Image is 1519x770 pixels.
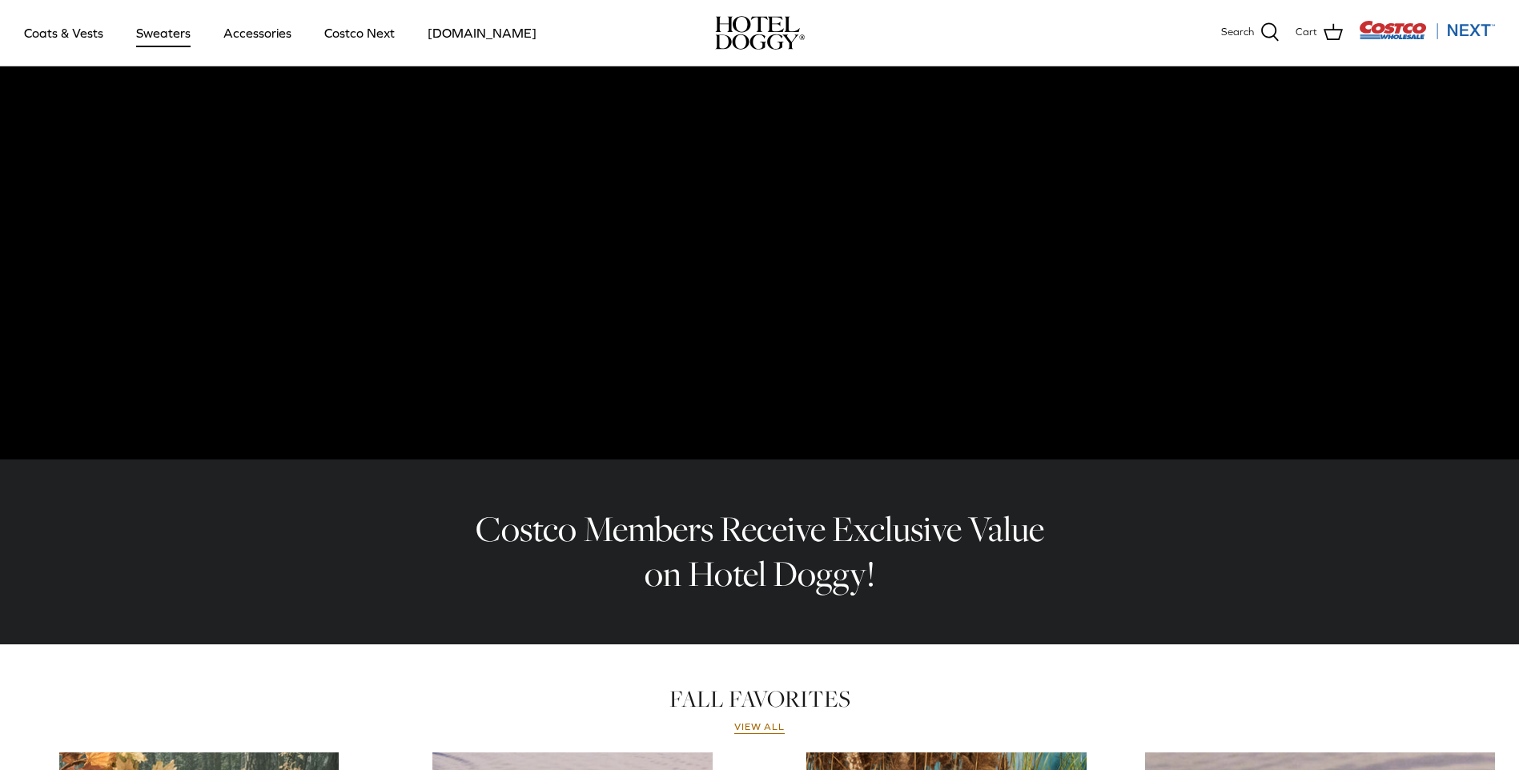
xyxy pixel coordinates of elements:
a: Search [1221,22,1280,43]
img: hoteldoggycom [715,16,805,50]
a: View all [734,721,786,734]
a: hoteldoggy.com hoteldoggycom [715,16,805,50]
span: Cart [1296,24,1317,41]
span: Search [1221,24,1254,41]
a: Coats & Vests [10,6,118,60]
a: [DOMAIN_NAME] [413,6,551,60]
a: Sweaters [122,6,205,60]
a: Accessories [209,6,306,60]
img: Costco Next [1359,20,1495,40]
a: Visit Costco Next [1359,30,1495,42]
a: FALL FAVORITES [669,683,850,715]
a: Cart [1296,22,1343,43]
a: Costco Next [310,6,409,60]
h2: Costco Members Receive Exclusive Value on Hotel Doggy! [464,507,1056,597]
